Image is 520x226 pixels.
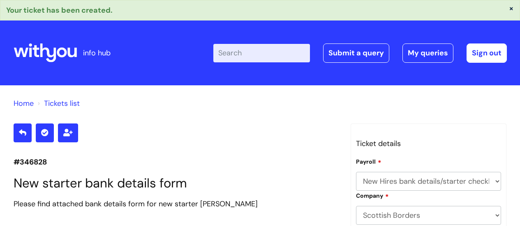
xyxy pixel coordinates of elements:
[44,98,80,108] a: Tickets list
[14,197,338,210] div: Please find attached bank details form for new starter [PERSON_NAME]
[402,43,453,62] a: My queries
[14,97,34,110] li: Solution home
[323,43,389,62] a: Submit a query
[213,43,507,62] div: | -
[36,97,80,110] li: Tickets list
[14,176,338,191] h1: New starter bank details form
[509,5,514,12] button: ×
[356,157,381,165] label: Payroll
[467,43,507,62] a: Sign out
[213,44,310,62] input: Search
[83,46,111,59] p: info hub
[14,98,34,108] a: Home
[14,155,338,169] p: #346828
[356,191,389,199] label: Company
[356,137,502,150] h3: Ticket details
